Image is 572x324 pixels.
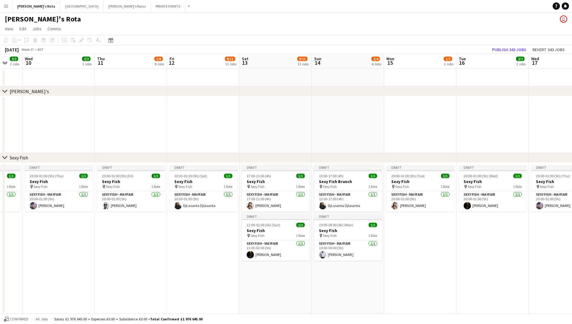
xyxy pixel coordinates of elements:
[5,15,81,24] h1: [PERSON_NAME]'s Rota
[314,240,382,261] app-card-role: SEXY FISH - MAYFAIR1/119:00-00:00 (5h)[PERSON_NAME]
[391,174,425,178] span: 20:00-01:00 (5h) (Tue)
[458,59,466,66] span: 16
[251,233,265,238] span: Sexy Fish
[459,165,527,212] app-job-card: Draft20:00-01:00 (5h) (Wed)1/1Sexy Fish Sexy Fish1 RoleSEXY FISH - MAYFAIR1/120:00-01:00 (5h)[PER...
[242,165,310,212] app-job-card: Draft17:00-21:00 (4h)1/1Sexy Fish Sexy Fish1 RoleSEXY FISH - MAYFAIR1/117:00-21:00 (4h)[PERSON_NAME]
[155,62,164,66] div: 8 Jobs
[296,223,305,227] span: 1/1
[459,191,527,212] app-card-role: SEXY FISH - MAYFAIR1/120:00-01:00 (5h)[PERSON_NAME]
[323,184,337,189] span: Sexy Fish
[25,191,93,212] app-card-role: SEXY FISH - MAYFAIR1/120:00-01:00 (5h)[PERSON_NAME]
[444,57,452,61] span: 1/2
[225,57,235,61] span: 8/11
[5,26,13,31] span: View
[97,56,105,61] span: Thu
[323,233,337,238] span: Sexy Fish
[169,165,237,212] app-job-card: Draft20:30-01:30 (5h) (Sat)1/1Sexy Fish Sexy Fish1 RoleSEXY FISH - MAYFAIR1/120:30-01:30 (5h)DjLa...
[169,179,237,184] h3: Sexy Fish
[7,174,15,178] span: 1/1
[296,174,305,178] span: 1/1
[154,57,163,61] span: 5/8
[242,228,310,233] h3: Sexy Fish
[314,165,382,212] div: Draft13:00-17:00 (4h)1/1Sexy Fish Brunch Sexy Fish1 RoleSEXY FISH - MAYFAIR1/113:00-17:00 (4h)DjL...
[97,165,165,170] div: Draft
[3,316,29,322] button: Confirmed
[314,214,382,261] app-job-card: Draft19:00-00:00 (5h) (Mon)1/1Sexy Fish Sexy Fish1 RoleSEXY FISH - MAYFAIR1/119:00-00:00 (5h)[PER...
[395,184,409,189] span: Sexy Fish
[513,184,522,189] span: 1 Role
[441,174,449,178] span: 1/1
[45,25,64,33] a: Comms
[25,165,93,170] div: Draft
[464,174,498,178] span: 20:00-01:00 (5h) (Wed)
[97,179,165,184] h3: Sexy Fish
[2,25,16,33] a: View
[242,240,310,261] app-card-role: SEXY FISH - MAYFAIR1/121:00-02:00 (5h)[PERSON_NAME]
[369,223,377,227] span: 1/1
[24,59,33,66] span: 10
[441,184,449,189] span: 1 Role
[560,15,567,23] app-user-avatar: Katie Farrow
[247,174,271,178] span: 17:00-21:00 (4h)
[459,56,466,61] span: Tue
[314,191,382,212] app-card-role: SEXY FISH - MAYFAIR1/113:00-17:00 (4h)DjLasanta Djlasanta
[10,155,28,161] div: Sexy Fish
[34,184,48,189] span: Sexy Fish
[386,165,454,212] app-job-card: Draft20:00-01:00 (5h) (Tue)1/1Sexy Fish Sexy Fish1 RoleSEXY FISH - MAYFAIR1/120:00-01:00 (5h)[PER...
[297,57,307,61] span: 9/13
[79,184,88,189] span: 1 Role
[97,191,165,212] app-card-role: SEXY FISH - MAYFAIR1/120:00-01:00 (5h)[PERSON_NAME]
[151,184,160,189] span: 1 Role
[12,0,60,12] button: [PERSON_NAME]'s Rota
[20,47,35,52] span: Week 37
[369,174,377,178] span: 1/1
[490,46,529,54] button: Publish 343 jobs
[224,184,232,189] span: 1 Role
[242,214,310,219] div: Draft
[106,184,120,189] span: Sexy Fish
[516,57,524,61] span: 2/2
[151,0,185,12] button: PRIVATE EVENTS
[10,88,49,94] div: [PERSON_NAME]'s
[386,165,454,170] div: Draft
[386,56,394,61] span: Mon
[150,317,202,321] span: Total Confirmed £1 976 645.00
[38,47,44,52] div: BST
[82,57,90,61] span: 2/2
[25,179,93,184] h3: Sexy Fish
[314,214,382,219] div: Draft
[242,179,310,184] h3: Sexy Fish
[35,317,49,321] span: All jobs
[530,59,539,66] span: 17
[296,233,305,238] span: 1 Role
[25,165,93,212] app-job-card: Draft20:00-01:00 (5h) (Thu)1/1Sexy Fish Sexy Fish1 RoleSEXY FISH - MAYFAIR1/120:00-01:00 (5h)[PER...
[82,62,92,66] div: 2 Jobs
[468,184,482,189] span: Sexy Fish
[96,59,105,66] span: 11
[97,165,165,212] app-job-card: Draft20:00-01:00 (5h) (Fri)1/1Sexy Fish Sexy Fish1 RoleSEXY FISH - MAYFAIR1/120:00-01:00 (5h)[PER...
[60,0,104,12] button: [GEOGRAPHIC_DATA]
[242,214,310,261] app-job-card: Draft21:00-02:00 (5h) (Sun)1/1Sexy Fish Sexy Fish1 RoleSEXY FISH - MAYFAIR1/121:00-02:00 (5h)[PER...
[530,46,567,54] button: Revert 343 jobs
[298,62,309,66] div: 13 Jobs
[25,56,33,61] span: Wed
[10,317,28,321] span: Confirmed
[319,223,353,227] span: 19:00-00:00 (5h) (Mon)
[224,174,232,178] span: 1/1
[531,56,539,61] span: Wed
[368,184,377,189] span: 1 Role
[174,174,207,178] span: 20:30-01:30 (5h) (Sat)
[79,174,88,178] span: 1/1
[516,62,526,66] div: 2 Jobs
[314,165,382,170] div: Draft
[30,25,44,33] a: Jobs
[386,179,454,184] h3: Sexy Fish
[513,174,522,178] span: 1/1
[169,56,174,61] span: Fri
[7,184,15,189] span: 1 Role
[536,174,570,178] span: 20:00-01:00 (5h) (Thu)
